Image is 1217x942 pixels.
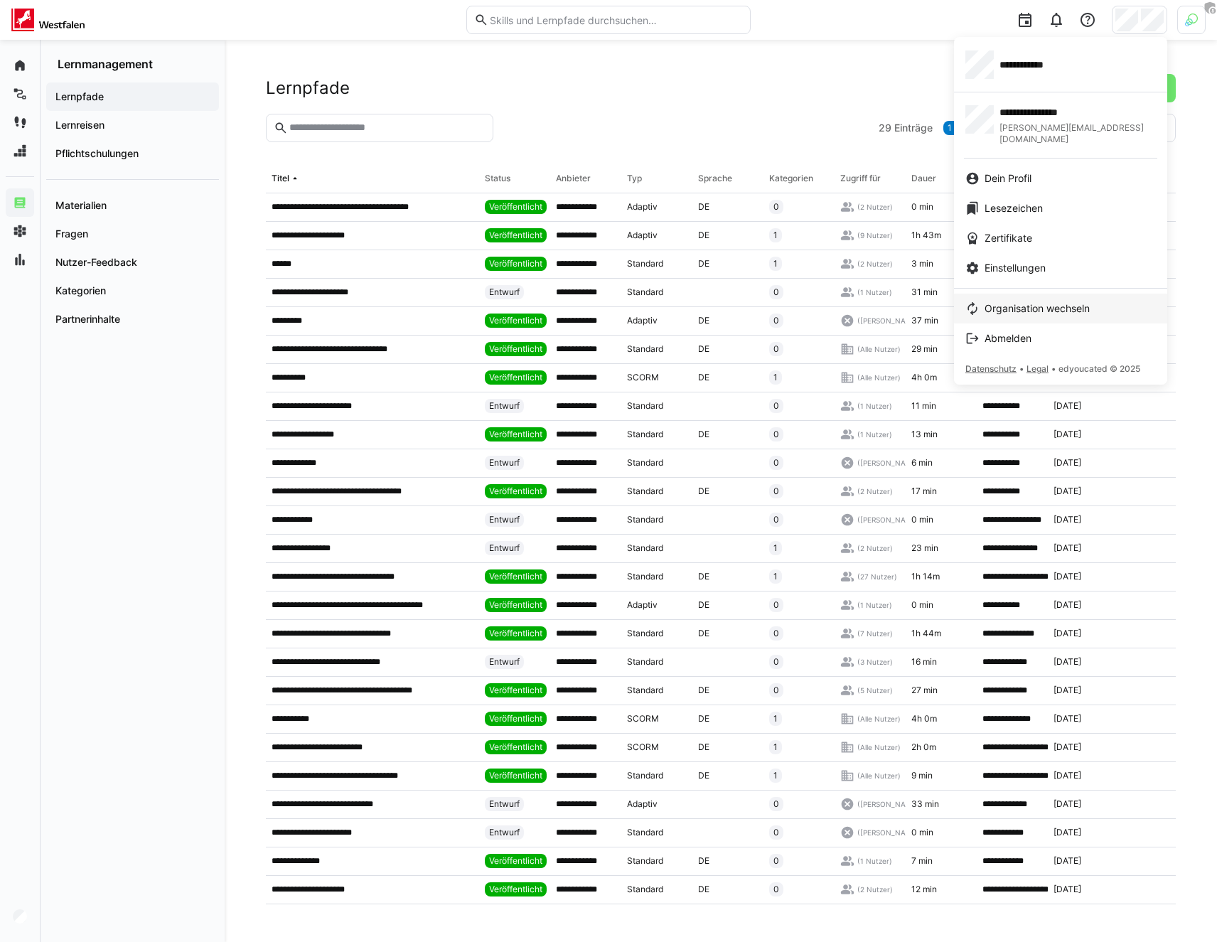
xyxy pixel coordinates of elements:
[985,231,1032,245] span: Zertifikate
[1058,363,1140,374] span: edyoucated © 2025
[1019,363,1024,374] span: •
[999,122,1156,145] span: [PERSON_NAME][EMAIL_ADDRESS][DOMAIN_NAME]
[1051,363,1056,374] span: •
[985,261,1046,275] span: Einstellungen
[985,301,1090,316] span: Organisation wechseln
[965,363,1017,374] span: Datenschutz
[1026,363,1049,374] span: Legal
[985,331,1031,346] span: Abmelden
[985,201,1043,215] span: Lesezeichen
[985,171,1031,186] span: Dein Profil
